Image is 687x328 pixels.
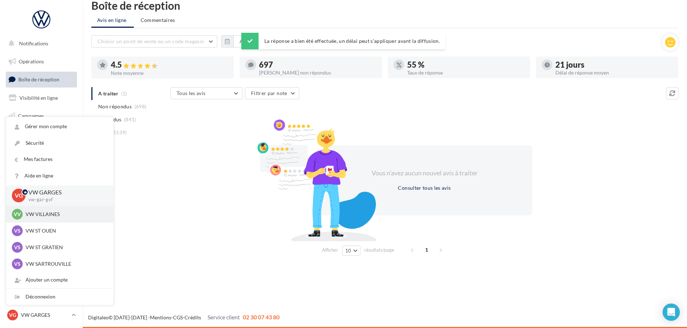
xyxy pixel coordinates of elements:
[26,211,105,218] p: VW VILLAINES
[364,247,394,253] span: résultats/page
[21,311,69,319] p: VW GARGES
[141,17,175,24] span: Commentaires
[111,71,228,76] div: Note moyenne
[170,87,242,99] button: Tous les avis
[150,314,171,320] a: Mentions
[4,162,78,177] a: Calendrier
[19,95,58,101] span: Visibilité en ligne
[221,35,265,48] button: Au total
[6,272,113,288] div: Ajouter un compte
[173,314,183,320] a: CGS
[26,260,105,268] p: VW SARTROUVILLE
[28,188,102,197] p: VW GARGES
[663,304,680,321] div: Open Intercom Messenger
[4,126,78,141] a: Contacts
[14,244,21,251] span: VS
[4,36,76,51] button: Notifications
[395,184,454,192] button: Consulter tous les avis
[259,61,376,69] div: 697
[91,35,217,48] button: Choisir un point de vente ou un code magasin
[421,244,432,256] span: 1
[18,76,59,82] span: Boîte de réception
[19,40,48,46] span: Notifications
[243,314,279,320] span: 02 30 07 43 80
[555,61,673,69] div: 21 jours
[4,90,78,105] a: Visibilité en ligne
[4,54,78,69] a: Opérations
[14,211,21,218] span: VV
[28,197,102,203] p: vw-gar-gvf
[4,144,78,159] a: Médiathèque
[345,248,351,253] span: 10
[112,130,127,135] span: (1539)
[6,308,77,322] a: VG VW GARGES
[97,38,204,44] span: Choisir un point de vente ou un code magasin
[15,192,23,200] span: VG
[14,260,21,268] span: VS
[6,168,113,184] a: Aide en ligne
[88,314,109,320] a: Digitaleo
[26,244,105,251] p: VW ST GRATIEN
[185,314,201,320] a: Crédits
[88,314,279,320] span: © [DATE]-[DATE] - - -
[9,311,16,319] span: VG
[135,104,147,109] span: (698)
[111,61,228,69] div: 4.5
[18,112,44,118] span: Campagnes
[241,33,446,49] div: La réponse a bien été effectuée, un délai peut s’appliquer avant la diffusion.
[98,116,122,123] span: Répondus
[19,58,44,64] span: Opérations
[6,135,113,151] a: Sécurité
[407,70,524,75] div: Taux de réponse
[6,118,113,135] a: Gérer mon compte
[259,70,376,75] div: [PERSON_NAME] non répondus
[6,151,113,167] a: Mes factures
[342,246,360,256] button: 10
[124,117,136,122] span: (841)
[4,204,78,225] a: Campagnes DataOnDemand
[4,180,78,201] a: PLV et print personnalisable
[4,72,78,87] a: Boîte de réception
[6,289,113,305] div: Déconnexion
[407,61,524,69] div: 55 %
[4,108,78,123] a: Campagnes
[98,103,132,110] span: Non répondus
[26,227,105,234] p: VW ST OUEN
[14,227,21,234] span: VS
[177,90,206,96] span: Tous les avis
[208,314,240,320] span: Service client
[555,70,673,75] div: Délai de réponse moyen
[322,247,338,253] span: Afficher
[233,35,265,48] button: Au total
[363,169,486,178] div: Vous n'avez aucun nouvel avis à traiter
[245,87,299,99] button: Filtrer par note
